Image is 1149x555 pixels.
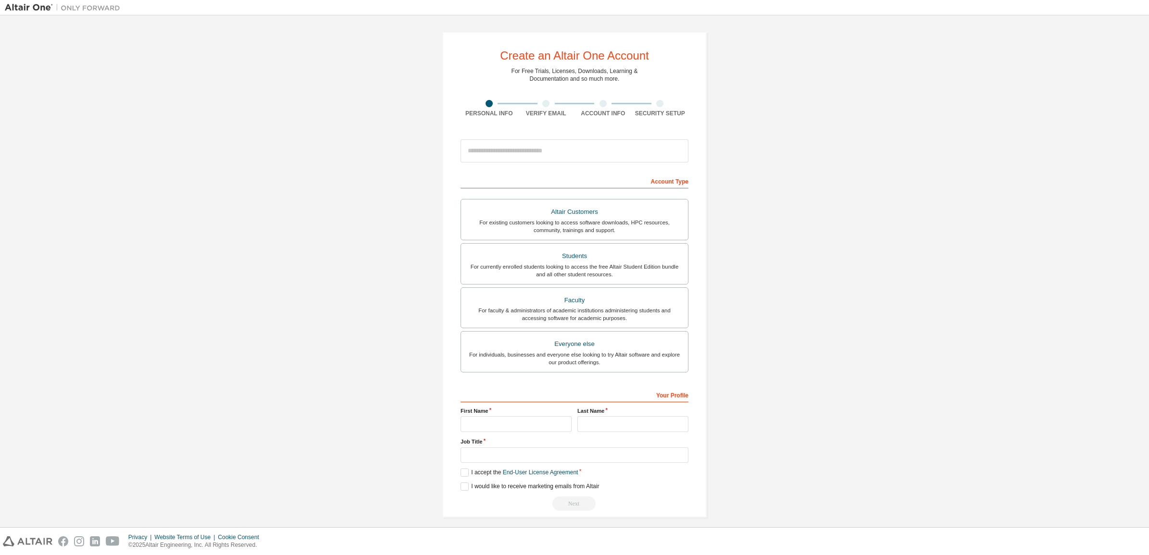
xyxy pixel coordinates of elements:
img: facebook.svg [58,536,68,546]
div: Create an Altair One Account [500,50,649,62]
div: Account Type [461,173,688,188]
div: Students [467,249,682,263]
div: Verify Email [518,110,575,117]
img: altair_logo.svg [3,536,52,546]
div: Everyone else [467,337,682,351]
div: Privacy [128,533,154,541]
img: linkedin.svg [90,536,100,546]
div: Faculty [467,294,682,307]
div: For Free Trials, Licenses, Downloads, Learning & Documentation and so much more. [512,67,638,83]
div: For faculty & administrators of academic institutions administering students and accessing softwa... [467,307,682,322]
label: First Name [461,407,572,415]
div: Website Terms of Use [154,533,218,541]
label: Job Title [461,438,688,445]
div: Cookie Consent [218,533,264,541]
div: For individuals, businesses and everyone else looking to try Altair software and explore our prod... [467,351,682,366]
a: End-User License Agreement [503,469,578,476]
div: Account Info [574,110,632,117]
div: Read and acccept EULA to continue [461,496,688,511]
div: For currently enrolled students looking to access the free Altair Student Edition bundle and all ... [467,263,682,278]
img: Altair One [5,3,125,12]
div: For existing customers looking to access software downloads, HPC resources, community, trainings ... [467,219,682,234]
label: Last Name [577,407,688,415]
div: Altair Customers [467,205,682,219]
div: Security Setup [632,110,689,117]
img: youtube.svg [106,536,120,546]
p: © 2025 Altair Engineering, Inc. All Rights Reserved. [128,541,265,549]
label: I accept the [461,469,578,477]
div: Your Profile [461,387,688,402]
label: I would like to receive marketing emails from Altair [461,482,599,491]
div: Personal Info [461,110,518,117]
img: instagram.svg [74,536,84,546]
